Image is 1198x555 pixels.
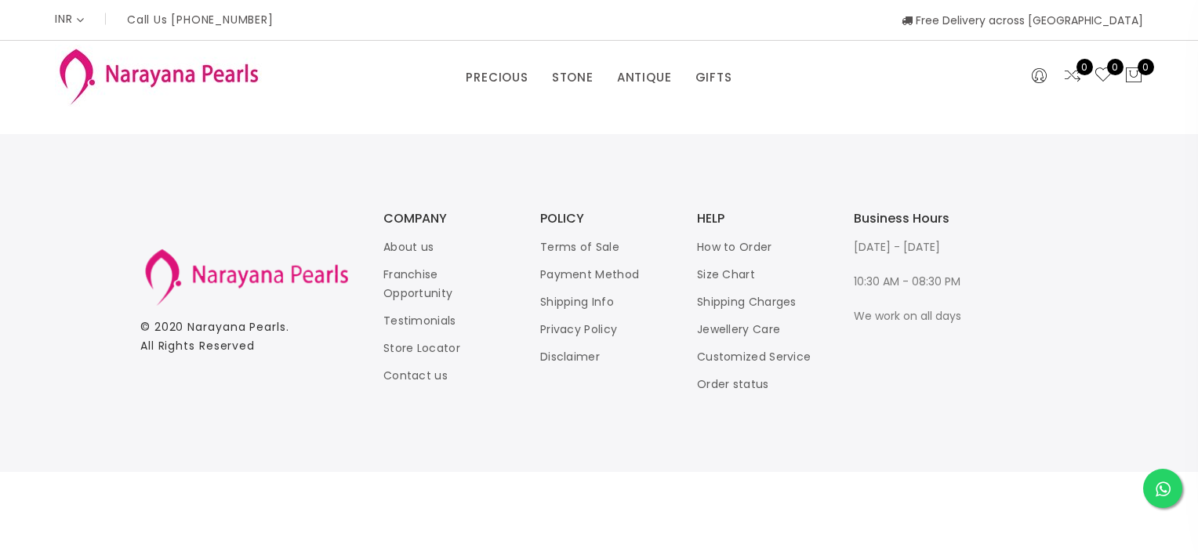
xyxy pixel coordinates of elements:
a: 0 [1063,66,1082,86]
a: Jewellery Care [697,321,780,337]
a: Store Locator [383,340,460,356]
a: GIFTS [695,66,732,89]
p: © 2020 . All Rights Reserved [140,317,352,355]
a: Terms of Sale [540,239,619,255]
a: PRECIOUS [466,66,528,89]
p: Call Us [PHONE_NUMBER] [127,14,274,25]
p: We work on all days [854,307,979,325]
h3: HELP [697,212,822,225]
a: Order status [697,376,769,392]
h3: COMPANY [383,212,509,225]
h3: POLICY [540,212,666,225]
span: 0 [1076,59,1093,75]
a: About us [383,239,434,255]
a: 0 [1094,66,1113,86]
a: How to Order [697,239,772,255]
a: Testimonials [383,313,456,328]
a: Contact us [383,368,448,383]
a: Customized Service [697,349,811,365]
button: 0 [1124,66,1143,86]
a: Shipping Charges [697,294,797,310]
h3: Business Hours [854,212,979,225]
a: Franchise Opportunity [383,267,452,301]
a: Payment Method [540,267,639,282]
span: 0 [1138,59,1154,75]
a: Privacy Policy [540,321,617,337]
a: Narayana Pearls [187,319,286,335]
a: Size Chart [697,267,755,282]
span: 0 [1107,59,1124,75]
a: ANTIQUE [617,66,672,89]
p: [DATE] - [DATE] [854,238,979,256]
a: STONE [552,66,594,89]
a: Shipping Info [540,294,614,310]
span: Free Delivery across [GEOGRAPHIC_DATA] [902,13,1143,28]
p: 10:30 AM - 08:30 PM [854,272,979,291]
a: Disclaimer [540,349,600,365]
